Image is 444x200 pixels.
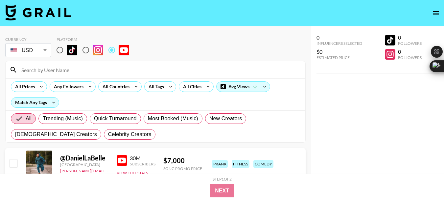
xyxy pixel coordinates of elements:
div: $ 7,000 [163,157,202,165]
div: All Tags [145,82,165,92]
img: Grail Talent [5,5,71,20]
img: TikTok [67,45,77,55]
button: open drawer [430,7,443,20]
div: Estimated Price [316,55,362,60]
iframe: Drift Widget Chat Controller [411,167,436,192]
div: Platform [57,37,134,42]
span: Trending (Music) [43,115,83,123]
div: 0 [398,34,422,41]
div: 0 [398,48,422,55]
div: Subscribers [130,161,155,166]
button: View Full Stats [117,170,148,175]
div: Any Followers [50,82,85,92]
img: YouTube [117,155,127,166]
div: 30M [130,155,155,161]
div: 0 [316,34,362,41]
div: fitness [232,160,249,168]
span: [DEMOGRAPHIC_DATA] Creators [15,130,97,138]
span: Most Booked (Music) [148,115,198,123]
img: YouTube [119,45,129,55]
div: [GEOGRAPHIC_DATA] [60,162,109,167]
img: Instagram [93,45,103,55]
div: $0 [316,48,362,55]
a: [PERSON_NAME][EMAIL_ADDRESS][DOMAIN_NAME] [60,167,157,173]
div: comedy [253,160,273,168]
div: Influencers Selected [316,41,362,46]
span: Celebrity Creators [108,130,152,138]
div: All Cities [179,82,203,92]
input: Search by User Name [17,65,301,75]
div: Currency [5,37,51,42]
span: New Creators [209,115,242,123]
div: Avg Views [217,82,270,92]
span: All [26,115,32,123]
div: USD [7,44,50,56]
div: All Prices [11,82,36,92]
button: Next [210,184,234,197]
div: Song Promo Price [163,166,202,171]
div: All Countries [99,82,131,92]
div: Step 1 of 2 [213,177,232,182]
div: prank [212,160,228,168]
div: Followers [398,55,422,60]
span: Quick Turnaround [94,115,137,123]
div: @ DanielLaBelle [60,154,109,162]
div: Followers [398,41,422,46]
div: Match Any Tags [11,98,59,107]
